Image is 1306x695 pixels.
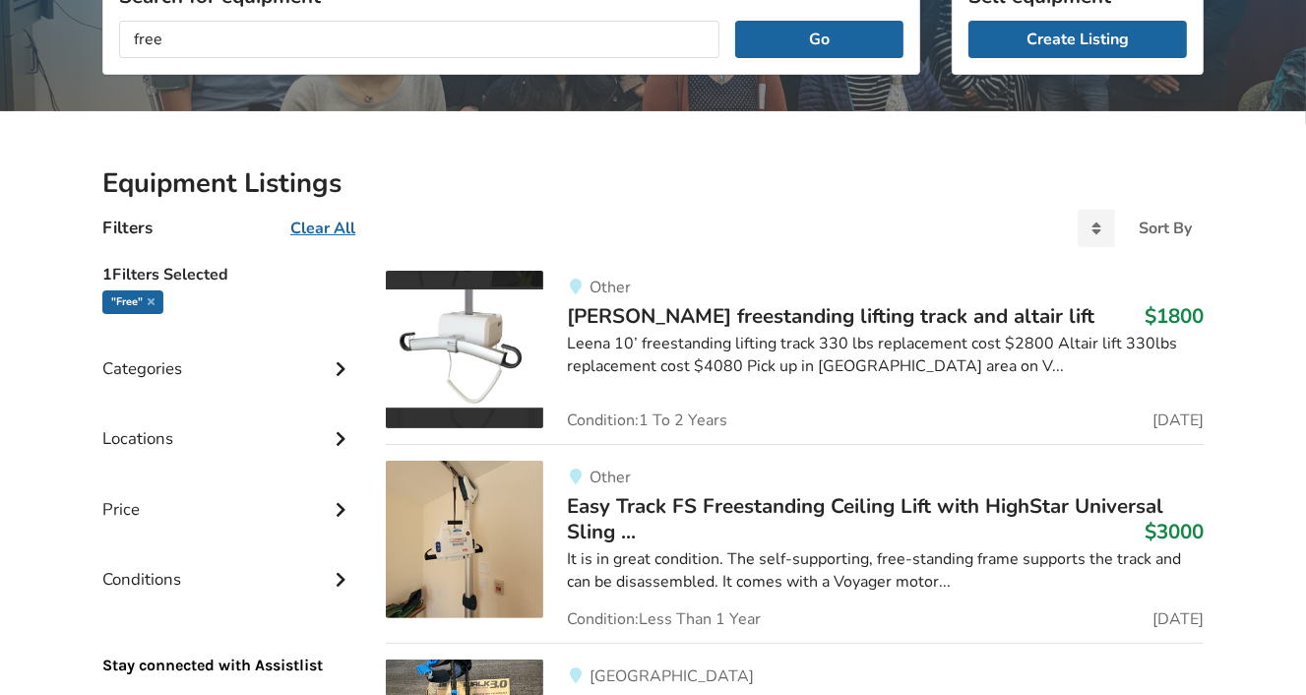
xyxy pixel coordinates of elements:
[567,611,761,627] span: Condition: Less Than 1 Year
[290,218,355,239] u: Clear All
[386,271,543,428] img: transfer aids-leena freestanding lifting track and altair lift
[567,333,1204,378] div: Leena 10’ freestanding lifting track 330 lbs replacement cost $2800 Altair lift 330lbs replacemen...
[968,21,1187,58] a: Create Listing
[102,530,354,600] div: Conditions
[567,548,1204,594] div: It is in great condition. The self-supporting, free-standing frame supports the track and can be ...
[119,21,719,58] input: I am looking for...
[1145,303,1204,329] h3: $1800
[1145,519,1204,544] h3: $3000
[386,271,1204,444] a: transfer aids-leena freestanding lifting track and altair liftOther[PERSON_NAME] freestanding lif...
[102,319,354,389] div: Categories
[567,302,1094,330] span: [PERSON_NAME] freestanding lifting track and altair lift
[1152,611,1204,627] span: [DATE]
[1152,412,1204,428] span: [DATE]
[567,412,727,428] span: Condition: 1 To 2 Years
[102,255,354,290] h5: 1 Filters Selected
[590,665,754,687] span: [GEOGRAPHIC_DATA]
[386,444,1204,644] a: transfer aids-easy track fs freestanding ceiling lift with highstar universal sling with h/s-l vi...
[1139,221,1192,236] div: Sort By
[735,21,903,58] button: Go
[567,492,1163,545] span: Easy Track FS Freestanding Ceiling Lift with HighStar Universal Sling ...
[386,461,543,618] img: transfer aids-easy track fs freestanding ceiling lift with highstar universal sling with h/s-l vi...
[102,290,163,314] div: "free"
[590,277,631,298] span: Other
[102,166,1204,201] h2: Equipment Listings
[102,389,354,459] div: Locations
[102,600,354,677] p: Stay connected with Assistlist
[102,460,354,530] div: Price
[102,217,153,239] h4: Filters
[590,467,631,488] span: Other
